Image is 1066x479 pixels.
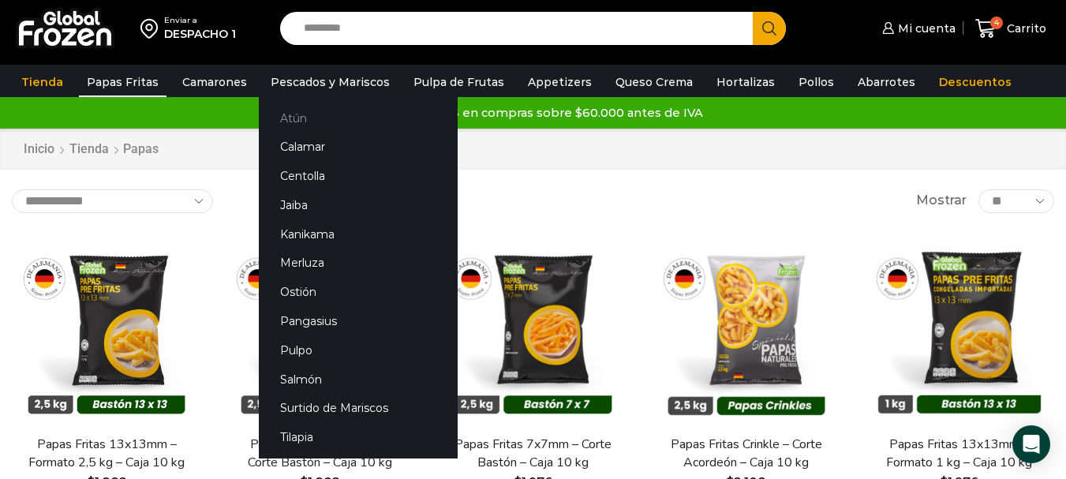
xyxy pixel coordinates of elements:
button: Search button [753,12,786,45]
h1: Papas [123,141,159,156]
a: Papas Fritas 10x10mm – Corte Bastón – Caja 10 kg [234,436,405,472]
a: Papas Fritas 13x13mm – Formato 1 kg – Caja 10 kg [874,436,1045,472]
select: Pedido de la tienda [12,189,213,213]
a: Salmón [259,365,458,394]
a: Papas Fritas Crinkle – Corte Acordeón – Caja 10 kg [661,436,832,472]
a: Calamar [259,133,458,162]
a: Pollos [791,67,842,97]
a: Merluza [259,249,458,278]
a: Descuentos [931,67,1019,97]
a: Ostión [259,278,458,307]
a: Appetizers [520,67,600,97]
a: Tienda [13,67,71,97]
a: Tienda [69,140,110,159]
span: Mostrar [916,192,967,210]
a: Kanikama [259,219,458,249]
a: Surtido de Mariscos [259,394,458,423]
span: 4 [990,17,1003,29]
a: Inicio [23,140,55,159]
a: Jaiba [259,190,458,219]
a: Pangasius [259,307,458,336]
a: Mi cuenta [878,13,956,44]
a: Papas Fritas [79,67,166,97]
div: Open Intercom Messenger [1012,425,1050,463]
a: Tilapia [259,423,458,452]
span: Carrito [1003,21,1046,36]
img: address-field-icon.svg [140,15,164,42]
a: Camarones [174,67,255,97]
a: 4 Carrito [971,10,1050,47]
a: Papas Fritas 13x13mm – Formato 2,5 kg – Caja 10 kg [21,436,192,472]
a: Pulpa de Frutas [406,67,512,97]
a: Papas Fritas 7x7mm – Corte Bastón – Caja 10 kg [447,436,618,472]
a: Pulpo [259,335,458,365]
a: Queso Crema [608,67,701,97]
nav: Breadcrumb [23,140,159,159]
a: Atún [259,103,458,133]
span: Mi cuenta [894,21,956,36]
a: Centolla [259,162,458,191]
a: Hortalizas [709,67,783,97]
div: DESPACHO 1 [164,26,236,42]
a: Abarrotes [850,67,923,97]
div: Enviar a [164,15,236,26]
a: Pescados y Mariscos [263,67,398,97]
